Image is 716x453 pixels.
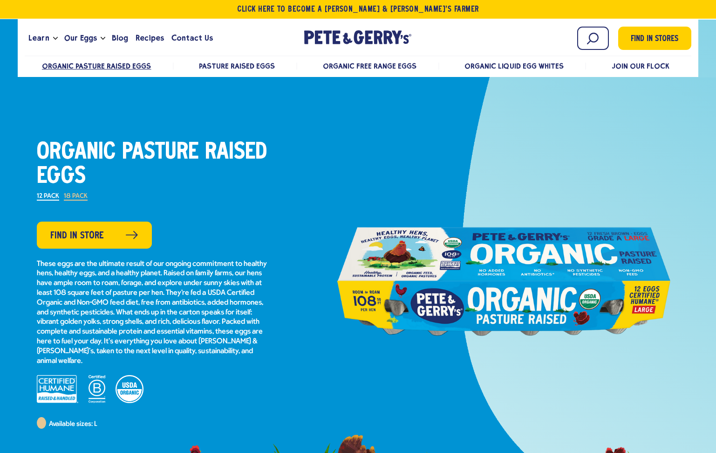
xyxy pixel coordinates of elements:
label: 18 Pack [64,193,88,201]
input: Search [577,27,609,50]
a: Find in Store [37,222,152,249]
a: Organic Free Range Eggs [323,62,416,70]
span: Find in Stores [631,33,678,46]
span: Available sizes: L [49,421,97,428]
span: Contact Us [171,32,213,44]
a: Learn [25,26,53,51]
span: Learn [28,32,49,44]
a: Organic Pasture Raised Eggs [42,62,151,70]
span: Our Eggs [64,32,97,44]
a: Pasture Raised Eggs [199,62,274,70]
span: Find in Store [50,229,104,243]
button: Open the dropdown menu for Learn [53,37,58,40]
nav: desktop product menu [25,56,691,76]
a: Join Our Flock [612,62,669,70]
a: Organic Liquid Egg Whites [464,62,564,70]
label: 12 Pack [37,193,59,201]
span: Blog [112,32,128,44]
h1: Organic Pasture Raised Eggs [37,140,270,189]
p: These eggs are the ultimate result of our ongoing commitment to healthy hens, healthy eggs, and a... [37,259,270,366]
a: Contact Us [168,26,217,51]
a: Our Eggs [61,26,101,51]
a: Blog [108,26,132,51]
a: Find in Stores [618,27,691,50]
button: Open the dropdown menu for Our Eggs [101,37,105,40]
span: Recipes [136,32,164,44]
a: Recipes [132,26,168,51]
